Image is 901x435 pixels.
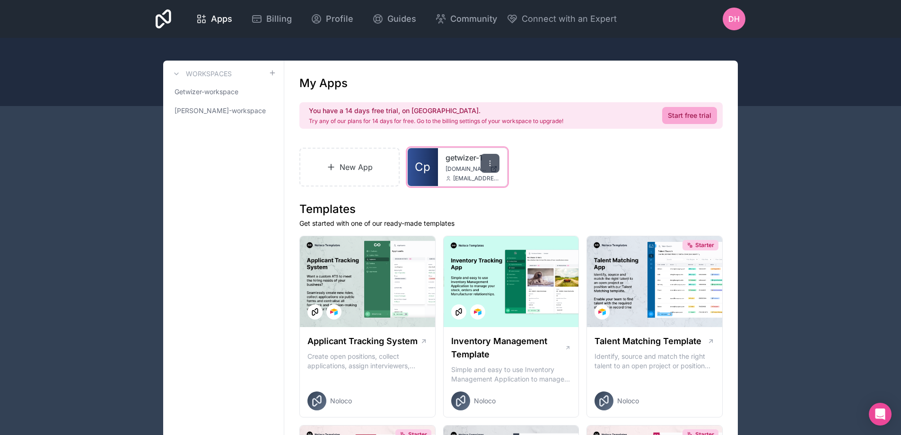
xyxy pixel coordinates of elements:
[175,87,238,97] span: Getwizer-workspace
[307,335,418,348] h1: Applicant Tracking System
[387,12,416,26] span: Guides
[309,106,563,115] h2: You have a 14 days free trial, on [GEOGRAPHIC_DATA].
[309,117,563,125] p: Try any of our plans for 14 days for free. Go to the billing settings of your workspace to upgrade!
[415,160,430,175] span: Cp
[307,352,428,371] p: Create open positions, collect applications, assign interviewers, centralise candidate feedback a...
[662,107,717,124] a: Start free trial
[446,165,499,173] a: [DOMAIN_NAME]
[330,308,338,316] img: Airtable Logo
[617,396,639,406] span: Noloco
[695,241,714,249] span: Starter
[869,403,892,426] div: Open Intercom Messenger
[408,148,438,186] a: Cp
[598,308,606,316] img: Airtable Logo
[175,106,266,115] span: [PERSON_NAME]-workspace
[326,12,353,26] span: Profile
[446,165,486,173] span: [DOMAIN_NAME]
[171,83,276,100] a: Getwizer-workspace
[303,9,361,29] a: Profile
[186,69,232,79] h3: Workspaces
[299,76,348,91] h1: My Apps
[244,9,299,29] a: Billing
[211,12,232,26] span: Apps
[171,68,232,80] a: Workspaces
[299,202,723,217] h1: Templates
[451,335,565,361] h1: Inventory Management Template
[453,175,499,182] span: [EMAIL_ADDRESS][DOMAIN_NAME]
[474,308,481,316] img: Airtable Logo
[428,9,505,29] a: Community
[171,102,276,119] a: [PERSON_NAME]-workspace
[595,335,701,348] h1: Talent Matching Template
[507,12,617,26] button: Connect with an Expert
[446,152,499,163] a: getwizer-1
[330,396,352,406] span: Noloco
[365,9,424,29] a: Guides
[188,9,240,29] a: Apps
[266,12,292,26] span: Billing
[451,365,571,384] p: Simple and easy to use Inventory Management Application to manage your stock, orders and Manufact...
[299,148,400,186] a: New App
[299,219,723,228] p: Get started with one of our ready-made templates
[474,396,496,406] span: Noloco
[522,12,617,26] span: Connect with an Expert
[595,352,715,371] p: Identify, source and match the right talent to an open project or position with our Talent Matchi...
[450,12,497,26] span: Community
[728,13,740,25] span: DH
